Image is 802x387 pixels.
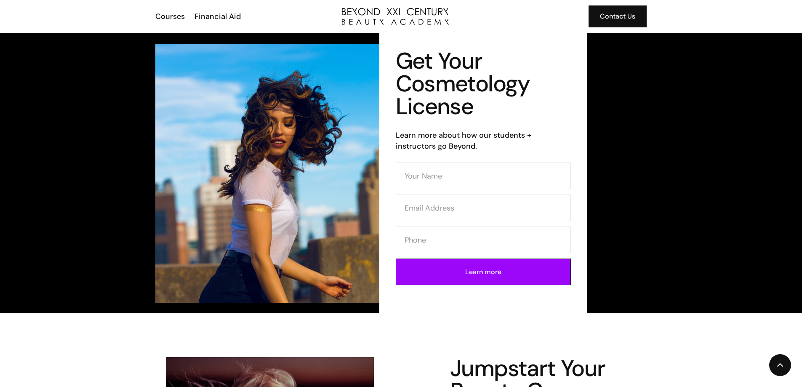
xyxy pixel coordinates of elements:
div: Contact Us [600,11,635,22]
h6: Learn more about how our students + instructors go Beyond. [396,130,571,152]
div: Courses [155,11,185,22]
a: Contact Us [589,5,647,27]
div: Financial Aid [195,11,241,22]
img: esthetician facial application [155,44,401,303]
input: Phone [396,227,571,253]
a: home [342,8,449,25]
input: Learn more [396,259,571,285]
input: Your Name [396,163,571,189]
a: Financial Aid [189,11,245,22]
h1: Get Your Cosmetology License [396,50,571,118]
img: beyond logo [342,8,449,25]
input: Email Address [396,195,571,221]
form: Contact Form (Cosmo) [396,163,571,291]
a: Courses [150,11,189,22]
